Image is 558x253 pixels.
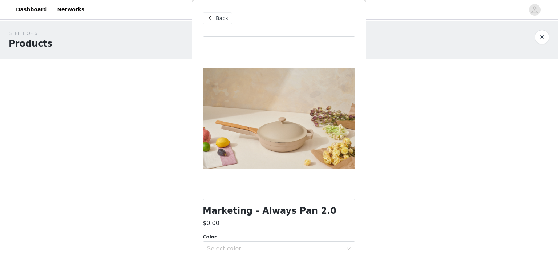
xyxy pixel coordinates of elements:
a: Networks [53,1,89,18]
span: Back [216,15,228,22]
h1: Products [9,37,52,50]
div: Color [203,233,355,241]
h3: $0.00 [203,219,219,228]
div: STEP 1 OF 6 [9,30,52,37]
div: avatar [531,4,538,16]
a: Dashboard [12,1,51,18]
h1: Marketing - Always Pan 2.0 [203,206,336,216]
div: Select color [207,245,343,252]
i: icon: down [347,246,351,252]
